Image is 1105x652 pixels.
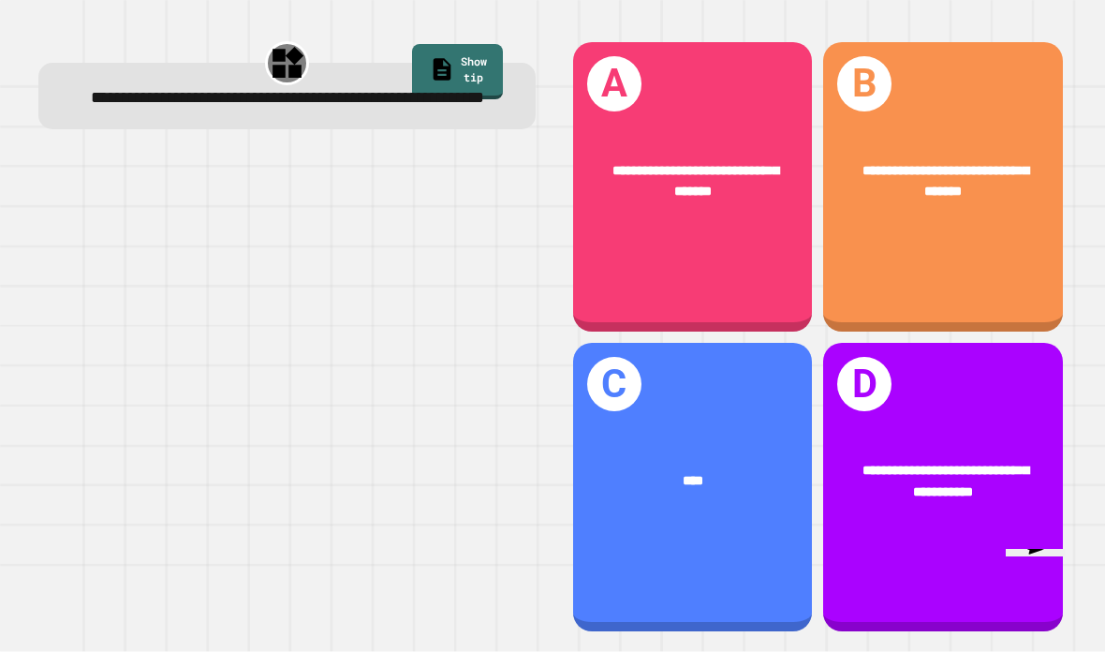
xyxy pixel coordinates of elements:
[837,357,891,411] h1: D
[837,56,891,111] h1: B
[998,549,1089,636] iframe: chat widget
[587,56,641,111] h1: A
[412,44,503,98] a: Show tip
[587,357,641,411] h1: C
